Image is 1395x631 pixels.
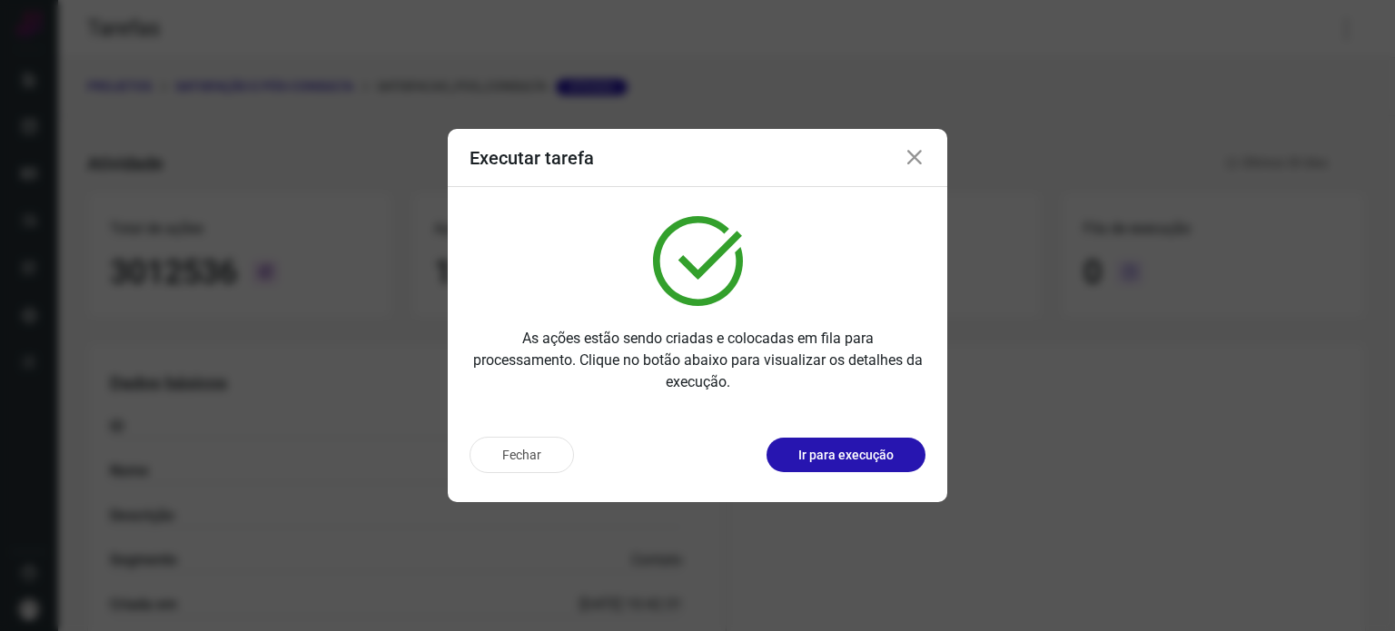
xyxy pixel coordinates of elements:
h3: Executar tarefa [470,147,594,169]
p: Ir para execução [798,446,894,465]
img: verified.svg [653,216,743,306]
p: As ações estão sendo criadas e colocadas em fila para processamento. Clique no botão abaixo para ... [470,328,925,393]
button: Ir para execução [767,438,925,472]
button: Fechar [470,437,574,473]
